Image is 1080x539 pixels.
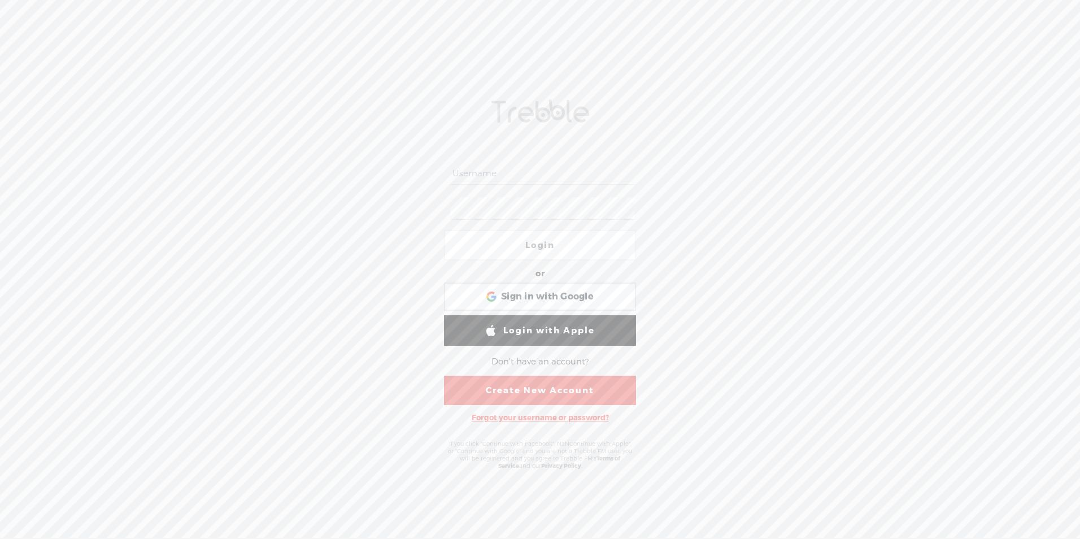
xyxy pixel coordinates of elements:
[444,376,636,405] a: Create New Account
[491,350,589,373] div: Don't have an account?
[441,434,639,475] div: If you click "Continue with Facebook", NaNContinue with Apple", or "Continue with Google" and you...
[444,315,636,346] a: Login with Apple
[501,291,594,303] span: Sign in with Google
[498,455,621,470] a: Terms of Service
[541,462,581,470] a: Privacy Policy
[535,265,545,283] div: or
[444,282,636,311] div: Sign in with Google
[466,407,615,428] div: Forgot your username or password?
[450,163,634,185] input: Username
[444,230,636,260] a: Login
